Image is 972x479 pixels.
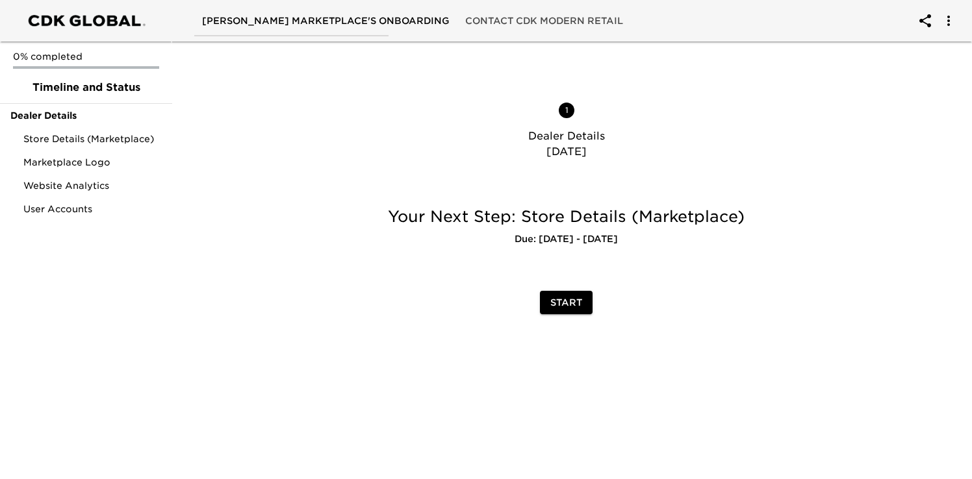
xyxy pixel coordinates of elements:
p: 0% completed [13,50,159,63]
button: Start [540,291,593,315]
button: account of current user [910,5,941,36]
text: 1 [565,105,568,115]
span: Contact CDK Modern Retail [465,13,623,29]
span: Website Analytics [23,179,162,192]
button: account of current user [933,5,964,36]
span: User Accounts [23,203,162,215]
span: Dealer Details [10,109,162,122]
p: Dealer Details [332,129,801,144]
p: [DATE] [332,144,801,160]
span: Marketplace Logo [23,156,162,169]
h5: Your Next Step: Store Details (Marketplace) [311,206,822,227]
h6: Due: [DATE] - [DATE] [311,232,822,247]
span: Timeline and Status [10,80,162,95]
span: Start [550,295,582,311]
span: [PERSON_NAME] Marketplace's Onboarding [202,13,450,29]
span: Store Details (Marketplace) [23,132,162,145]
